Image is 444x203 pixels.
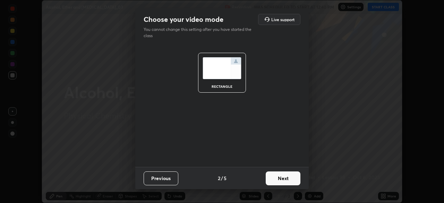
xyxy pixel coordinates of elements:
[208,85,236,88] div: rectangle
[144,26,256,39] p: You cannot change this setting after you have started the class
[144,171,178,185] button: Previous
[218,175,220,182] h4: 2
[203,57,241,79] img: normalScreenIcon.ae25ed63.svg
[271,17,294,22] h5: Live support
[144,15,223,24] h2: Choose your video mode
[224,175,227,182] h4: 5
[221,175,223,182] h4: /
[266,171,300,185] button: Next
